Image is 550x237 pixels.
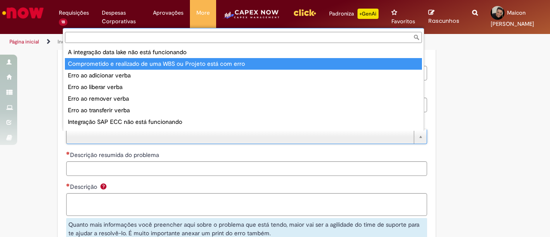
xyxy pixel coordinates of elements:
[65,70,422,81] div: Erro ao adicionar verba
[65,93,422,105] div: Erro ao remover verba
[65,116,422,128] div: Integração SAP ECC não está funcionando
[65,46,422,58] div: A integração data lake não está funcionando
[65,105,422,116] div: Erro ao transferir verba
[63,45,424,131] ul: Sintomas
[65,128,422,139] div: Integração SAP S4 Hana não está funcionando
[65,58,422,70] div: Comprometido e realizado de uma WBS ou Projeto está com erro
[65,81,422,93] div: Erro ao liberar verba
